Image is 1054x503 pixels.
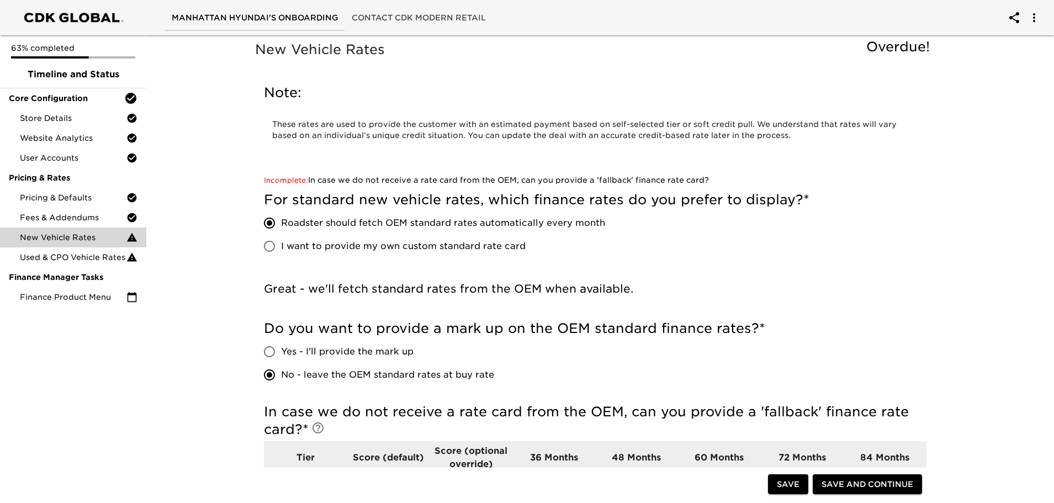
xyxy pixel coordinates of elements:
h5: In case we do not receive a rate card from the OEM, can you provide a 'fallback' finance rate card? [264,403,926,438]
span: Fees & Addendums [20,212,126,223]
p: 84 Months [844,451,926,464]
span: User Accounts [20,152,126,163]
span: Incomplete: [264,176,308,184]
span: These rates are used to provide the customer with an estimated payment based on self-selected tie... [272,120,899,140]
p: Score (default) [347,451,430,464]
span: Roadster should fetch OEM standard rates automatically every month [281,216,605,230]
span: Yes - I'll provide the mark up [281,345,414,358]
p: Tier [264,451,347,464]
button: Save [768,474,808,495]
span: Store Details [20,113,126,124]
span: Overdue! [866,39,930,55]
span: Core Configuration [9,93,124,104]
p: Score (optional override) [430,444,512,471]
h5: For standard new vehicle rates, which finance rates do you prefer to display? [264,191,926,209]
span: Save and Continue [822,478,913,491]
h5: Note: [264,84,926,102]
span: Website Analytics [20,133,126,144]
span: Timeline and Status [9,68,137,81]
span: Pricing & Rates [9,172,137,183]
p: 48 Months [596,451,678,464]
p: 63% completed [11,43,135,54]
p: 60 Months [678,451,760,464]
span: Manhattan Hyundai's Onboarding [172,11,338,25]
h5: New Vehicle Rates [255,41,935,59]
span: Finance Product Menu [20,292,126,303]
span: Contact CDK Modern Retail [352,11,486,25]
span: Save [777,478,799,491]
button: Save and Continue [813,474,922,495]
a: In case we do not receive a rate card from the OEM, can you provide a 'fallback' finance rate card? [264,176,709,184]
p: 36 Months [513,451,595,464]
span: Great - we'll fetch standard rates from the OEM when available. [264,282,633,295]
span: Pricing & Defaults [20,192,126,203]
button: account of current user [1021,4,1047,31]
button: account of current user [1001,4,1027,31]
span: Finance Manager Tasks [9,272,137,283]
span: New Vehicle Rates [20,232,126,243]
span: No - leave the OEM standard rates at buy rate [281,368,494,382]
p: 72 Months [761,451,843,464]
span: Used & CPO Vehicle Rates [20,252,126,263]
span: I want to provide my own custom standard rate card [281,240,526,253]
h5: Do you want to provide a mark up on the OEM standard finance rates? [264,320,926,337]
